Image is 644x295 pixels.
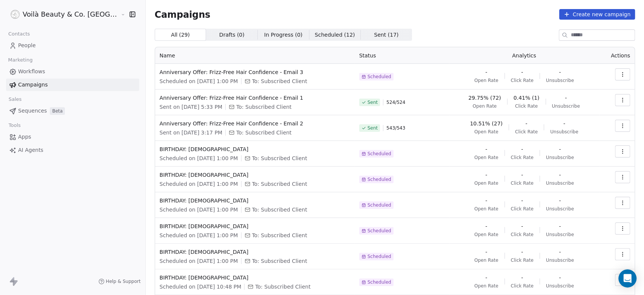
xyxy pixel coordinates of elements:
[559,248,561,256] span: -
[6,144,139,156] a: AI Agents
[160,154,238,162] span: Scheduled on [DATE] 1:00 PM
[219,31,244,39] span: Drafts ( 0 )
[511,77,533,83] span: Click Rate
[252,232,307,239] span: To: Subscribed Client
[474,257,498,263] span: Open Rate
[160,257,238,265] span: Scheduled on [DATE] 1:00 PM
[367,228,391,234] span: Scheduled
[367,151,391,157] span: Scheduled
[6,65,139,78] a: Workflows
[160,197,350,204] span: BIRTHDAY: [DEMOGRAPHIC_DATA]
[252,206,307,213] span: To: Subscribed Client
[9,8,115,21] button: Voilà Beauty & Co. [GEOGRAPHIC_DATA]
[98,278,141,284] a: Help & Support
[374,31,398,39] span: Sent ( 17 )
[599,47,635,64] th: Actions
[367,74,391,80] span: Scheduled
[160,274,350,281] span: BIRTHDAY: [DEMOGRAPHIC_DATA]
[546,283,574,289] span: Unsubscribe
[485,171,487,179] span: -
[155,9,211,20] span: Campaigns
[485,197,487,204] span: -
[515,129,538,135] span: Click Rate
[160,103,222,111] span: Sent on [DATE] 5:33 PM
[160,171,350,179] span: BIRTHDAY: [DEMOGRAPHIC_DATA]
[367,125,378,131] span: Sent
[367,176,391,182] span: Scheduled
[386,125,405,131] span: 543 / 543
[18,133,31,141] span: Apps
[485,145,487,153] span: -
[160,145,350,153] span: BIRTHDAY: [DEMOGRAPHIC_DATA]
[546,206,574,212] span: Unsubscribe
[6,105,139,117] a: SequencesBeta
[160,222,350,230] span: BIRTHDAY: [DEMOGRAPHIC_DATA]
[252,77,307,85] span: To: Subscribed Client
[485,222,487,230] span: -
[559,222,561,230] span: -
[160,120,350,127] span: Anniversary Offer: Frizz-Free Hair Confidence - Email 2
[550,129,578,135] span: Unsubscribe
[160,77,238,85] span: Scheduled on [DATE] 1:00 PM
[367,202,391,208] span: Scheduled
[474,154,498,161] span: Open Rate
[485,68,487,76] span: -
[546,77,574,83] span: Unsubscribe
[160,180,238,188] span: Scheduled on [DATE] 1:00 PM
[515,103,538,109] span: Click Rate
[386,99,405,105] span: 524 / 524
[255,283,310,290] span: To: Subscribed Client
[252,257,307,265] span: To: Subscribed Client
[5,54,36,66] span: Marketing
[18,42,36,49] span: People
[546,257,574,263] span: Unsubscribe
[367,279,391,285] span: Scheduled
[252,154,307,162] span: To: Subscribed Client
[521,274,523,281] span: -
[521,68,523,76] span: -
[559,197,561,204] span: -
[473,103,497,109] span: Open Rate
[618,269,636,287] div: Open Intercom Messenger
[552,103,580,109] span: Unsubscribe
[521,248,523,256] span: -
[5,94,25,105] span: Sales
[160,232,238,239] span: Scheduled on [DATE] 1:00 PM
[546,154,574,161] span: Unsubscribe
[474,180,498,186] span: Open Rate
[546,232,574,238] span: Unsubscribe
[264,31,303,39] span: In Progress ( 0 )
[559,9,635,20] button: Create new campaign
[526,120,527,127] span: -
[160,248,350,256] span: BIRTHDAY: [DEMOGRAPHIC_DATA]
[5,120,24,131] span: Tools
[160,129,222,136] span: Sent on [DATE] 3:17 PM
[355,47,449,64] th: Status
[6,131,139,143] a: Apps
[559,68,561,76] span: -
[521,222,523,230] span: -
[559,171,561,179] span: -
[511,154,533,161] span: Click Rate
[474,232,498,238] span: Open Rate
[521,171,523,179] span: -
[5,28,33,40] span: Contacts
[565,94,567,102] span: -
[559,145,561,153] span: -
[521,145,523,153] span: -
[511,257,533,263] span: Click Rate
[6,39,139,52] a: People
[106,278,141,284] span: Help & Support
[511,232,533,238] span: Click Rate
[160,283,241,290] span: Scheduled on [DATE] 10:48 PM
[474,129,498,135] span: Open Rate
[18,81,48,89] span: Campaigns
[367,99,378,105] span: Sent
[18,107,47,115] span: Sequences
[485,248,487,256] span: -
[160,94,350,102] span: Anniversary Offer: Frizz-Free Hair Confidence - Email 1
[50,107,65,115] span: Beta
[11,10,20,19] img: Voila_Beauty_And_Co_Logo.png
[6,79,139,91] a: Campaigns
[546,180,574,186] span: Unsubscribe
